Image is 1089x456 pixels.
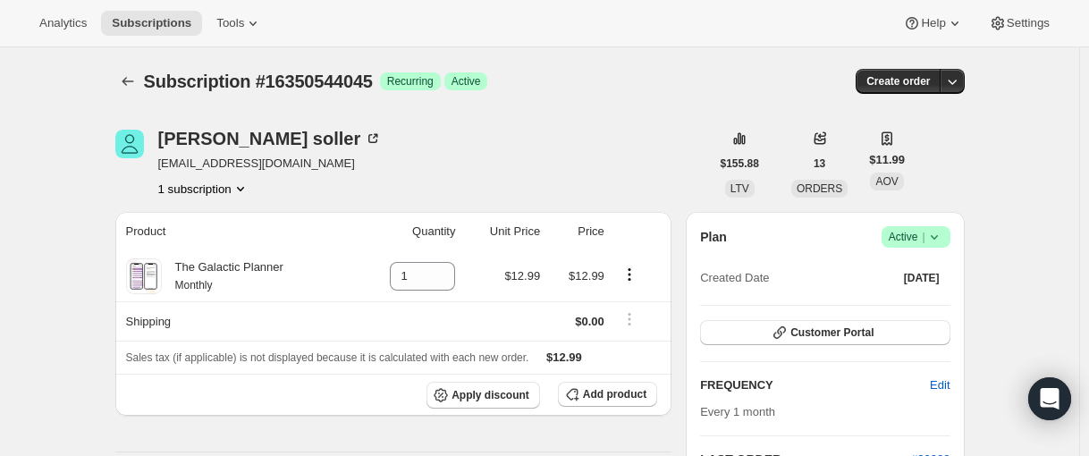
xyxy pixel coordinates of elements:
[426,382,540,409] button: Apply discount
[29,11,97,36] button: Analytics
[583,387,646,401] span: Add product
[700,405,775,418] span: Every 1 month
[893,266,950,291] button: [DATE]
[700,320,950,345] button: Customer Portal
[856,69,941,94] button: Create order
[387,74,434,89] span: Recurring
[1028,377,1071,420] div: Open Intercom Messenger
[206,11,273,36] button: Tools
[866,74,930,89] span: Create order
[115,212,356,251] th: Product
[875,175,898,188] span: AOV
[919,371,960,400] button: Edit
[144,72,373,91] span: Subscription #16350544045
[721,156,759,171] span: $155.88
[101,11,202,36] button: Subscriptions
[978,11,1060,36] button: Settings
[558,382,657,407] button: Add product
[128,258,159,294] img: product img
[115,130,144,158] span: kyle soller
[115,69,140,94] button: Subscriptions
[504,269,540,283] span: $12.99
[158,130,383,148] div: [PERSON_NAME] soller
[921,16,945,30] span: Help
[452,74,481,89] span: Active
[730,182,749,195] span: LTV
[546,350,582,364] span: $12.99
[889,228,943,246] span: Active
[930,376,950,394] span: Edit
[922,230,924,244] span: |
[814,156,825,171] span: 13
[545,212,610,251] th: Price
[112,16,191,30] span: Subscriptions
[158,155,383,173] span: [EMAIL_ADDRESS][DOMAIN_NAME]
[158,180,249,198] button: Product actions
[575,315,604,328] span: $0.00
[569,269,604,283] span: $12.99
[216,16,244,30] span: Tools
[615,309,644,329] button: Shipping actions
[700,269,769,287] span: Created Date
[460,212,545,251] th: Unit Price
[1007,16,1050,30] span: Settings
[803,151,836,176] button: 13
[892,11,974,36] button: Help
[175,279,213,291] small: Monthly
[700,376,930,394] h2: FREQUENCY
[710,151,770,176] button: $155.88
[126,351,529,364] span: Sales tax (if applicable) is not displayed because it is calculated with each new order.
[115,301,356,341] th: Shipping
[797,182,842,195] span: ORDERS
[700,228,727,246] h2: Plan
[452,388,529,402] span: Apply discount
[615,265,644,284] button: Product actions
[869,151,905,169] span: $11.99
[790,325,874,340] span: Customer Portal
[356,212,461,251] th: Quantity
[904,271,940,285] span: [DATE]
[39,16,87,30] span: Analytics
[162,258,283,294] div: The Galactic Planner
